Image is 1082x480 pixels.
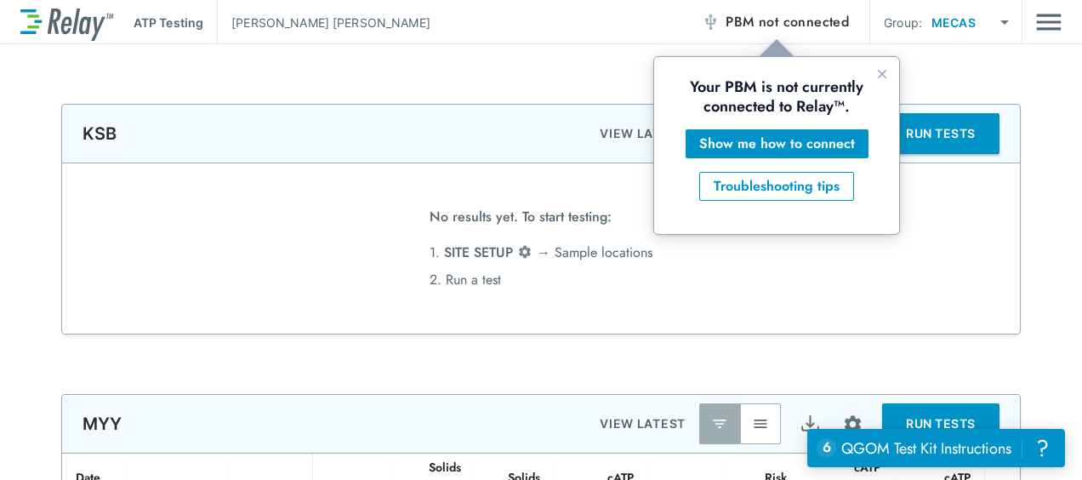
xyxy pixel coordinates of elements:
[882,403,999,444] button: RUN TESTS
[1036,6,1062,38] button: Main menu
[430,239,652,266] li: 1. → Sample locations
[20,4,113,41] img: LuminUltra Relay
[789,403,830,444] button: Export
[444,243,513,262] span: SITE SETUP
[800,414,821,435] img: Export Icon
[882,113,999,154] button: RUN TESTS
[695,5,856,39] button: PBM not connected
[726,10,849,34] span: PBM
[884,14,922,31] p: Group:
[807,429,1065,467] iframe: Resource center
[759,12,849,31] span: not connected
[83,414,122,434] p: MYY
[702,14,719,31] img: Offline Icon
[654,57,899,234] iframe: tooltip
[517,244,532,260] img: Settings Icon
[430,266,652,294] li: 2. Run a test
[842,414,863,435] img: Settings Icon
[600,414,686,434] p: VIEW LATEST
[711,415,728,432] img: Latest
[600,123,686,144] p: VIEW LATEST
[134,14,203,31] p: ATP Testing
[752,415,769,432] img: View All
[430,203,612,239] span: No results yet. To start testing:
[83,123,117,144] p: KSB
[231,14,430,31] p: [PERSON_NAME] [PERSON_NAME]
[1036,6,1062,38] img: Drawer Icon
[830,402,875,447] button: Site setup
